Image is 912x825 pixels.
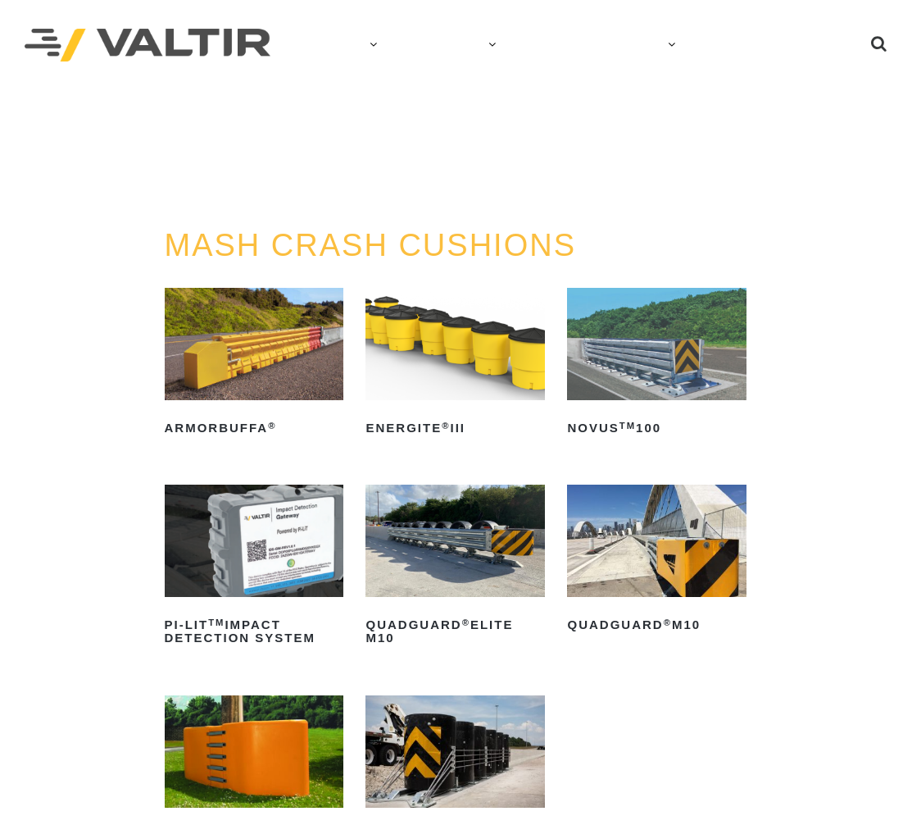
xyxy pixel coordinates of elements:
[268,421,276,431] sup: ®
[165,228,577,262] a: MASH CRASH CUSHIONS
[619,421,636,431] sup: TM
[664,618,672,627] sup: ®
[462,618,470,627] sup: ®
[165,288,344,440] a: ArmorBuffa®
[165,415,344,441] h2: ArmorBuffa
[25,29,270,62] img: Valtir
[365,415,545,441] h2: ENERGITE III
[283,29,394,62] a: COMPANY
[567,415,746,441] h2: NOVUS 100
[583,29,692,62] a: CAREERS
[165,485,344,651] a: PI-LITTMImpact Detection System
[513,29,583,62] a: NEWS
[442,421,450,431] sup: ®
[692,29,785,62] a: CONTACT
[567,485,746,637] a: QuadGuard®M10
[394,29,513,62] a: PRODUCTS
[567,612,746,638] h2: QuadGuard M10
[165,612,344,651] h2: PI-LIT Impact Detection System
[208,618,225,627] sup: TM
[567,288,746,440] a: NOVUSTM100
[365,612,545,651] h2: QuadGuard Elite M10
[365,288,545,440] a: ENERGITE®III
[365,485,545,651] a: QuadGuard®Elite M10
